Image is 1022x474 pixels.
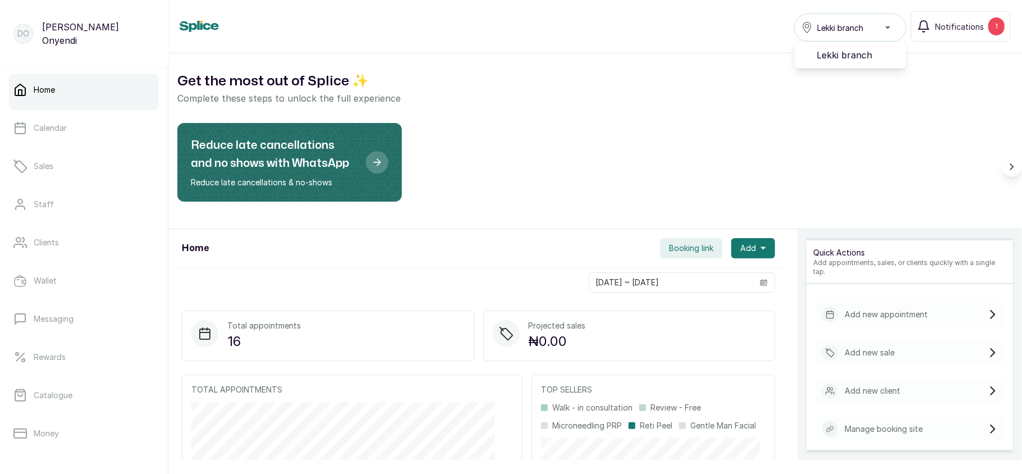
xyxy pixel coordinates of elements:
[845,423,923,435] p: Manage booking site
[191,384,513,395] p: TOTAL APPOINTMENTS
[227,331,301,352] p: 16
[640,420,672,431] p: Reti Peel
[529,331,586,352] p: ₦0.00
[1002,157,1022,177] button: Scroll right
[182,241,209,255] h1: Home
[813,247,1006,258] p: Quick Actions
[9,303,159,335] a: Messaging
[650,402,701,413] p: Review - Free
[34,237,59,248] p: Clients
[34,161,53,172] p: Sales
[42,20,154,47] p: [PERSON_NAME] Onyendi
[690,420,756,431] p: Gentle Man Facial
[660,238,722,258] button: Booking link
[34,84,55,95] p: Home
[9,265,159,297] a: Wallet
[9,112,159,144] a: Calendar
[34,390,72,401] p: Catalogue
[227,320,301,331] p: Total appointments
[9,418,159,449] a: Money
[34,122,67,134] p: Calendar
[911,11,1011,42] button: Notifications1
[9,380,159,411] a: Catalogue
[988,17,1005,35] div: 1
[34,313,74,325] p: Messaging
[794,13,906,42] button: Lekki branch
[817,22,863,34] span: Lekki branch
[9,189,159,220] a: Staff
[34,352,66,363] p: Rewards
[541,384,766,395] p: TOP SELLERS
[845,309,928,320] p: Add new appointment
[17,28,29,39] p: DO
[817,48,897,62] span: Lekki branch
[760,279,768,286] svg: calendar
[177,71,1013,92] h2: Get the most out of Splice ✨
[669,243,713,254] span: Booking link
[794,42,906,69] ul: Lekki branch
[813,258,1006,276] p: Add appointments, sales, or clients quickly with a single tap.
[529,320,586,331] p: Projected sales
[731,238,775,258] button: Add
[9,74,159,106] a: Home
[9,151,159,182] a: Sales
[9,227,159,258] a: Clients
[935,21,984,33] span: Notifications
[740,243,756,254] span: Add
[552,402,633,413] p: Walk - in consultation
[845,347,895,358] p: Add new sale
[177,92,1013,105] p: Complete these steps to unlock the full experience
[177,123,402,202] div: Reduce late cancellations and no shows with WhatsApp
[34,275,57,286] p: Wallet
[9,341,159,373] a: Rewards
[34,199,54,210] p: Staff
[552,420,622,431] p: Microneedling PRP
[589,273,753,292] input: Select date
[191,177,357,188] p: Reduce late cancellations & no-shows
[34,428,59,439] p: Money
[845,385,900,396] p: Add new client
[191,136,357,172] h2: Reduce late cancellations and no shows with WhatsApp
